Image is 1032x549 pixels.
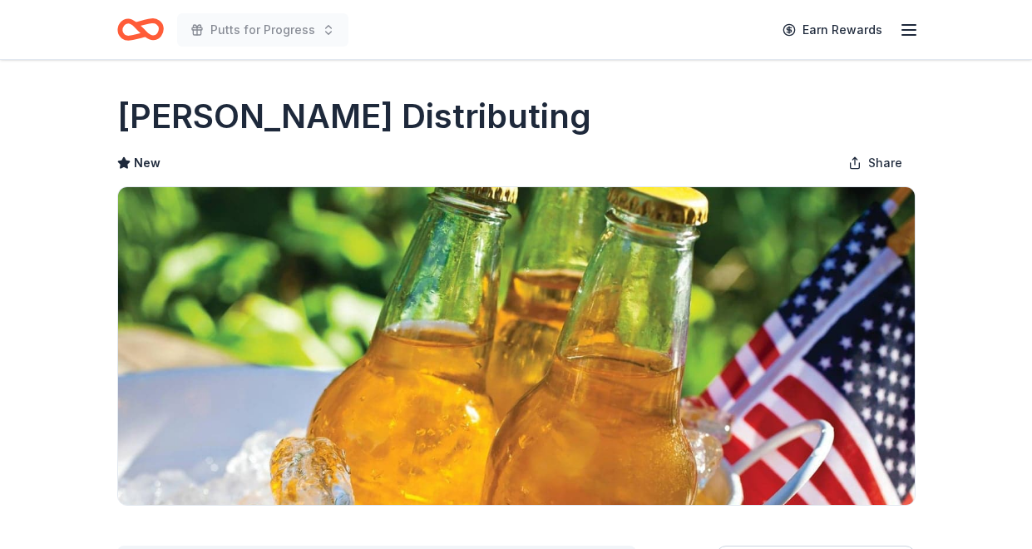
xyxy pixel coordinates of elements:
span: Putts for Progress [210,20,315,40]
button: Putts for Progress [177,13,348,47]
h1: [PERSON_NAME] Distributing [117,93,591,140]
button: Share [835,146,916,180]
a: Home [117,10,164,49]
span: Share [868,153,902,173]
a: Earn Rewards [773,15,892,45]
img: Image for Andrews Distributing [118,187,915,505]
span: New [134,153,160,173]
